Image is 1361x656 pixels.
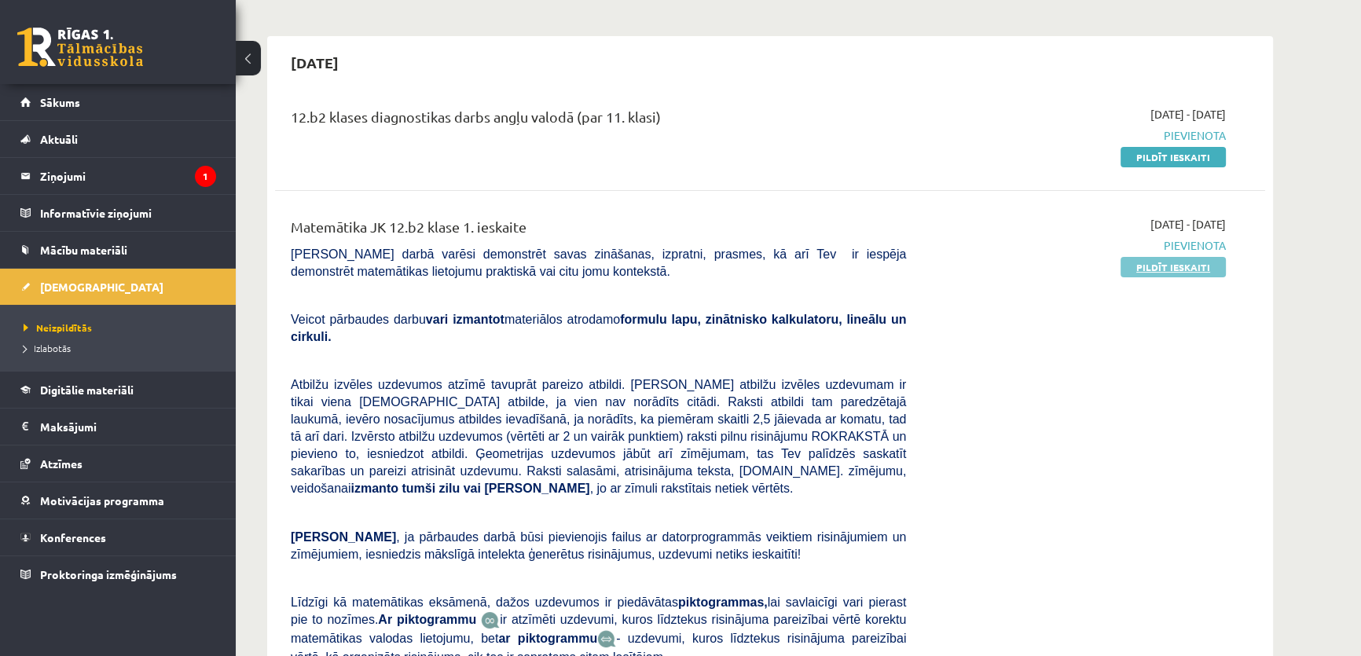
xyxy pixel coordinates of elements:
b: piktogrammas, [678,596,768,609]
span: [DATE] - [DATE] [1150,106,1226,123]
span: Veicot pārbaudes darbu materiālos atrodamo [291,313,906,343]
b: ar piktogrammu [498,632,597,645]
a: Informatīvie ziņojumi [20,195,216,231]
b: vari izmantot [426,313,504,326]
a: Ziņojumi1 [20,158,216,194]
span: Motivācijas programma [40,493,164,508]
span: Digitālie materiāli [40,383,134,397]
a: Pildīt ieskaiti [1121,257,1226,277]
span: Konferences [40,530,106,544]
a: Proktoringa izmēģinājums [20,556,216,592]
span: [DATE] - [DATE] [1150,216,1226,233]
a: Atzīmes [20,445,216,482]
a: Rīgas 1. Tālmācības vidusskola [17,27,143,67]
legend: Informatīvie ziņojumi [40,195,216,231]
span: Atzīmes [40,456,83,471]
span: Aktuāli [40,132,78,146]
span: Atbilžu izvēles uzdevumos atzīmē tavuprāt pareizo atbildi. [PERSON_NAME] atbilžu izvēles uzdevuma... [291,378,906,495]
h2: [DATE] [275,44,354,81]
span: Proktoringa izmēģinājums [40,567,177,581]
a: Izlabotās [24,341,220,355]
div: 12.b2 klases diagnostikas darbs angļu valodā (par 11. klasi) [291,106,906,135]
span: Līdzīgi kā matemātikas eksāmenā, dažos uzdevumos ir piedāvātas lai savlaicīgi vari pierast pie to... [291,596,906,626]
a: [DEMOGRAPHIC_DATA] [20,269,216,305]
a: Maksājumi [20,409,216,445]
span: Pievienota [930,237,1226,254]
legend: Maksājumi [40,409,216,445]
span: Pievienota [930,127,1226,144]
a: Konferences [20,519,216,555]
span: [PERSON_NAME] darbā varēsi demonstrēt savas zināšanas, izpratni, prasmes, kā arī Tev ir iespēja d... [291,247,906,278]
b: izmanto [351,482,398,495]
span: , ja pārbaudes darbā būsi pievienojis failus ar datorprogrammās veiktiem risinājumiem un zīmējumi... [291,530,906,561]
a: Aktuāli [20,121,216,157]
a: Mācību materiāli [20,232,216,268]
span: [PERSON_NAME] [291,530,396,544]
span: Izlabotās [24,342,71,354]
a: Motivācijas programma [20,482,216,519]
div: Matemātika JK 12.b2 klase 1. ieskaite [291,216,906,245]
span: Neizpildītās [24,321,92,334]
b: tumši zilu vai [PERSON_NAME] [402,482,589,495]
span: Sākums [40,95,80,109]
a: Digitālie materiāli [20,372,216,408]
b: Ar piktogrammu [378,613,476,626]
a: Pildīt ieskaiti [1121,147,1226,167]
span: ir atzīmēti uzdevumi, kuros līdztekus risinājuma pareizībai vērtē korektu matemātikas valodas lie... [291,613,906,645]
span: [DEMOGRAPHIC_DATA] [40,280,163,294]
a: Neizpildītās [24,321,220,335]
img: JfuEzvunn4EvwAAAAASUVORK5CYII= [481,611,500,629]
legend: Ziņojumi [40,158,216,194]
img: wKvN42sLe3LLwAAAABJRU5ErkJggg== [597,630,616,648]
span: Mācību materiāli [40,243,127,257]
i: 1 [195,166,216,187]
b: formulu lapu, zinātnisko kalkulatoru, lineālu un cirkuli. [291,313,906,343]
a: Sākums [20,84,216,120]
